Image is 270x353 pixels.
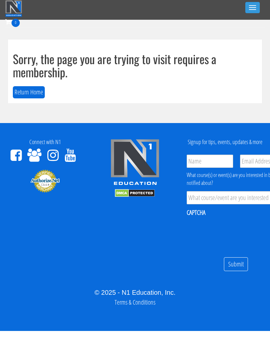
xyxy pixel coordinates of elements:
img: DMCA.com Protection Status [115,189,155,197]
div: © 2025 - N1 Education, Inc. [5,288,265,297]
img: n1-edu-logo [110,139,160,188]
img: Authorize.Net Merchant - Click to Verify [30,169,60,193]
h1: Sorry, the page you are trying to visit requires a membership. [13,52,257,78]
a: Terms & Conditions [115,298,155,307]
label: CAPTCHA [187,208,205,217]
a: 0 [5,17,20,26]
button: Return Home [13,86,45,98]
h4: Signup for tips, events, updates & more [185,139,265,145]
span: 0 [12,19,20,27]
img: n1-education [5,0,22,17]
input: Submit [224,257,248,271]
input: Name [187,155,233,168]
h4: Connect with N1 [5,139,85,145]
